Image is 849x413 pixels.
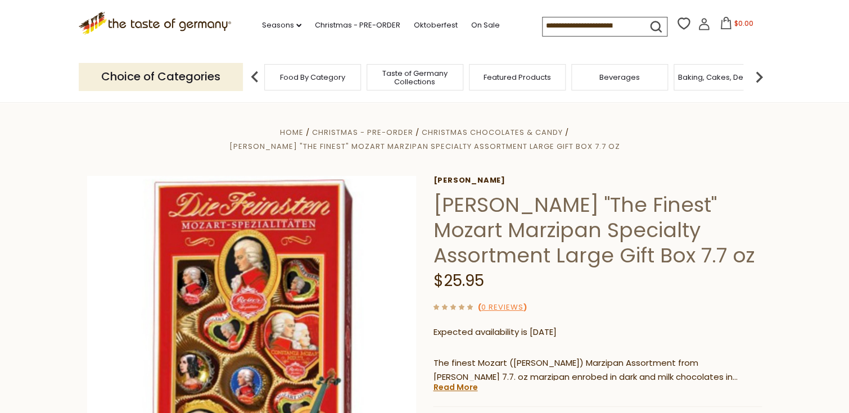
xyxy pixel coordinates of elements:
[481,302,523,314] a: 0 Reviews
[262,19,301,31] a: Seasons
[79,63,243,90] p: Choice of Categories
[433,325,762,339] p: Expected availability is [DATE]
[433,356,762,384] p: The finest Mozart ([PERSON_NAME]) Marzipan Assortment from [PERSON_NAME] 7.7. oz marzipan enrobed...
[478,302,527,312] span: ( )
[433,176,762,185] a: [PERSON_NAME]
[422,127,563,138] a: Christmas Chocolates & Candy
[471,19,500,31] a: On Sale
[370,69,460,86] a: Taste of Germany Collections
[748,66,770,88] img: next arrow
[599,73,640,81] a: Beverages
[712,17,760,34] button: $0.00
[433,192,762,268] h1: [PERSON_NAME] "The Finest" Mozart Marzipan Specialty Assortment Large Gift Box 7.7 oz
[734,19,753,28] span: $0.00
[280,127,304,138] a: Home
[280,73,345,81] a: Food By Category
[433,270,484,292] span: $25.95
[315,19,400,31] a: Christmas - PRE-ORDER
[433,382,477,393] a: Read More
[484,73,551,81] a: Featured Products
[243,66,266,88] img: previous arrow
[229,141,620,152] a: [PERSON_NAME] "The Finest" Mozart Marzipan Specialty Assortment Large Gift Box 7.7 oz
[414,19,458,31] a: Oktoberfest
[312,127,413,138] a: Christmas - PRE-ORDER
[678,73,765,81] a: Baking, Cakes, Desserts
